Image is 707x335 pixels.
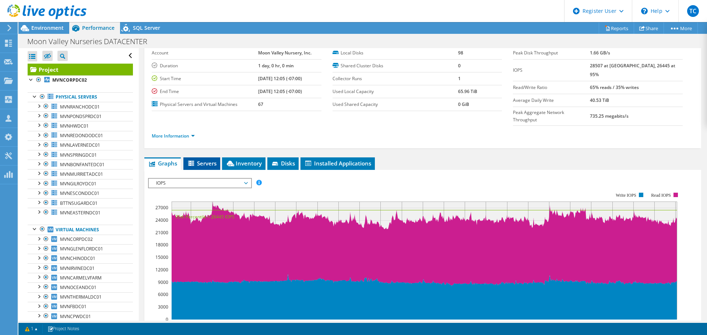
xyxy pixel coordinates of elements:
[304,160,371,167] span: Installed Applications
[60,275,102,281] span: MVNCARMELVFARM
[28,92,133,102] a: Physical Servers
[28,302,133,311] a: MVNFBDC01
[590,50,610,56] b: 1.66 GB/s
[60,104,100,110] span: MVNRANCHODC01
[28,311,133,321] a: MVNCPWDC01
[155,242,168,248] text: 18000
[28,198,133,208] a: BTTNSUGARDC01
[226,160,262,167] span: Inventory
[28,150,133,160] a: MVNSPRINGDC01
[28,179,133,189] a: MVNGILROYDC01
[60,152,97,158] span: MVNSPRINGDC01
[158,291,168,297] text: 6000
[28,273,133,282] a: MVNCARMELVFARM
[152,62,258,70] label: Duration
[28,131,133,140] a: MVNREDONDODC01
[28,282,133,292] a: MVNOCEANDC01
[28,102,133,111] a: MVNRANCHODC01
[513,109,590,124] label: Peak Aggregate Network Throughput
[458,101,469,107] b: 0 GiB
[60,313,91,320] span: MVNCPWDC01
[590,63,675,78] b: 28507 at [GEOGRAPHIC_DATA], 26445 at 95%
[513,84,590,91] label: Read/Write Ratio
[60,142,100,148] span: MVNLAVERNEDC01
[166,316,168,322] text: 0
[152,179,247,188] span: IOPS
[513,97,590,104] label: Average Daily Write
[28,254,133,263] a: MVNCHINODC01
[155,229,168,236] text: 21000
[152,101,258,108] label: Physical Servers and Virtual Machines
[60,132,103,139] span: MVNREDONDODC01
[590,113,629,119] b: 735.25 megabits/s
[28,235,133,244] a: MVNCORPDC02
[82,24,115,31] span: Performance
[60,265,95,271] span: MVNIRVINEDC01
[590,84,639,90] b: 65% reads / 35% writes
[152,75,258,82] label: Start Time
[133,24,160,31] span: SQL Server
[155,267,168,273] text: 12000
[60,171,103,177] span: MVNMURRIETADC01
[333,49,458,57] label: Local Disks
[155,204,168,211] text: 27000
[333,88,458,95] label: Used Local Capacity
[60,200,98,206] span: BTTNSUGARDC01
[28,169,133,179] a: MVNMURRIETADC01
[152,133,195,139] a: More Information
[687,5,699,17] span: TC
[20,324,43,334] a: 1
[28,263,133,273] a: MVNIRVINEDC01
[599,22,634,34] a: Reports
[458,75,461,82] b: 1
[513,49,590,57] label: Peak Disk Throughput
[258,88,302,95] b: [DATE] 12:05 (-07:00)
[60,123,89,129] span: MVNHWDC01
[333,75,458,82] label: Collector Runs
[60,210,101,216] span: MVNEASTERNDC01
[52,77,87,83] b: MVNCORPDC02
[458,88,477,95] b: 65.96 TiB
[333,62,458,70] label: Shared Cluster Disks
[258,101,263,107] b: 67
[60,181,96,187] span: MVNGILROYDC01
[152,88,258,95] label: End Time
[651,193,671,198] text: Read IOPS
[28,111,133,121] a: MVNPONDSPRDC01
[28,160,133,169] a: MVNBONFANTEDC01
[28,244,133,254] a: MVNGLENFLORDC01
[333,101,458,108] label: Used Shared Capacity
[616,193,636,198] text: Write IOPS
[28,64,133,75] a: Project
[60,246,103,252] span: MVNGLENFLORDC01
[60,161,105,168] span: MVNBONFANTEDC01
[641,8,648,14] svg: \n
[28,292,133,302] a: MVNTHERMALDC01
[187,160,217,167] span: Servers
[155,254,168,260] text: 15000
[60,113,102,120] span: MVNPONDSPRDC01
[258,75,302,82] b: [DATE] 12:05 (-07:00)
[158,279,168,285] text: 9000
[258,50,312,56] b: Moon Valley Nursery, Inc.
[258,63,294,69] b: 1 day, 0 hr, 0 min
[28,208,133,217] a: MVNEASTERNDC01
[28,189,133,198] a: MVNESCONDDC01
[60,303,87,310] span: MVNFBDC01
[60,294,102,300] span: MVNTHERMALDC01
[148,160,177,167] span: Graphs
[155,217,168,223] text: 24000
[634,22,664,34] a: Share
[31,24,64,31] span: Environment
[28,121,133,131] a: MVNHWDC01
[152,49,258,57] label: Account
[664,22,698,34] a: More
[175,214,235,220] text: 95th Percentile = 26445 IOPS
[60,255,95,261] span: MVNCHINODC01
[60,190,99,196] span: MVNESCONDDC01
[28,225,133,234] a: Virtual Machines
[590,97,609,103] b: 40.53 TiB
[458,50,463,56] b: 98
[24,38,159,46] h1: Moon Valley Nurseries DATACENTER
[513,67,590,74] label: IOPS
